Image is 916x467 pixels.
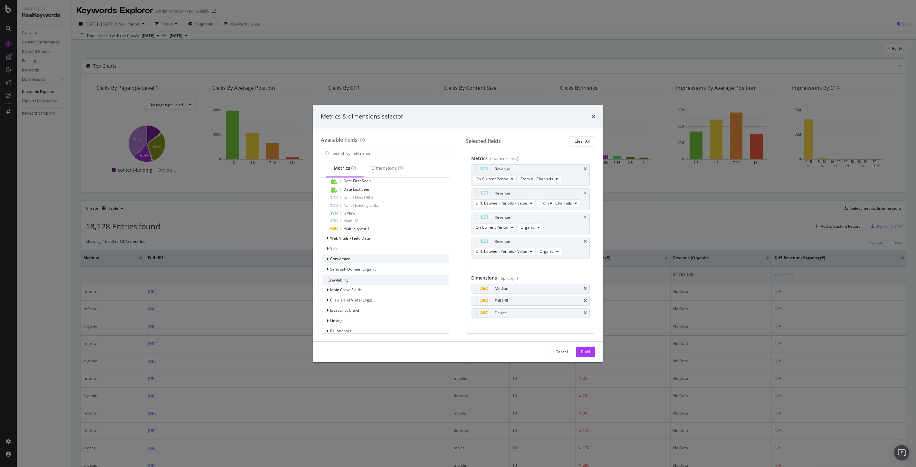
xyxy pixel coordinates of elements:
input: Search by field name [332,148,449,158]
div: times [584,240,587,243]
span: Semrush Domain Organic [330,266,377,272]
span: Main URL [343,218,360,224]
div: Dimensions [472,275,590,284]
span: No. of Existing URLs [343,203,379,208]
span: From All Channels [540,200,572,206]
span: Diff. between Periods - Value [476,200,528,206]
div: Revenue [495,238,510,245]
div: RevenuetimesOn Current PeriodOrganic [472,213,590,234]
div: Revenue [495,214,510,221]
span: Linking [330,318,343,323]
div: Selected fields [466,138,501,145]
button: Cancel [550,347,573,357]
div: times [584,311,587,315]
div: Device [495,310,507,316]
div: Mediumtimes [472,284,590,293]
div: times [584,191,587,195]
div: Medium [495,285,510,292]
span: Organic [521,224,535,230]
button: Organic [518,224,543,231]
span: Web Vitals - Field Data [330,235,370,241]
span: On Current Period [476,176,509,182]
button: Diff. between Periods - Value [473,199,536,207]
span: Diff. between Periods - Value [476,249,528,254]
span: Main Crawl Fields [330,287,362,292]
div: (Split by...) [500,275,518,281]
div: Metrics & dimensions selector [321,112,403,121]
div: times [584,167,587,171]
div: Revenue [495,166,510,172]
div: Full URL [495,298,509,304]
button: From All Channels [518,175,561,183]
button: On Current Period [473,224,517,231]
div: Full URLtimes [472,296,590,306]
div: Available fields [321,136,358,143]
div: Clear All [575,138,590,144]
span: Conversion [330,256,350,262]
div: Dimensions [371,165,403,171]
div: times [584,287,587,291]
span: Main Keyword [343,226,369,231]
button: From All Channels [537,199,580,207]
span: JavaScript Crawl [330,308,359,313]
div: Build [581,349,590,355]
button: Diff. between Periods - Value [473,248,536,255]
div: Metrics [472,155,590,164]
div: times [584,215,587,219]
div: Devicetimes [472,308,590,318]
span: Rel Anchors [330,328,351,334]
div: Cancel [556,349,568,355]
div: (I want to see...) [491,156,519,161]
span: On Current Period [476,224,509,230]
div: Open Intercom Messenger [894,445,910,461]
div: modal [313,105,603,362]
div: Revenue [495,190,510,196]
div: Crawlability [322,275,449,285]
button: Organic [537,248,562,255]
button: On Current Period [473,175,517,183]
div: times [584,299,587,303]
div: RevenuetimesDiff. between Periods - ValueFrom All Channels [472,188,590,210]
span: Date Last Seen [343,186,370,192]
span: Crawls and Visits (Logs) [330,297,372,303]
button: Build [576,347,595,357]
span: Organic [540,249,554,254]
span: Date First Seen [343,178,371,184]
div: Metrics [334,165,356,171]
span: Is New [343,210,355,216]
span: From All Channels [521,176,553,182]
button: Clear All [569,136,595,147]
div: times [591,112,595,121]
div: RevenuetimesDiff. between Periods - ValueOrganic [472,237,590,258]
span: Visits [330,246,339,251]
div: RevenuetimesOn Current PeriodFrom All Channels [472,164,590,186]
span: No. of New URLs [343,195,373,200]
